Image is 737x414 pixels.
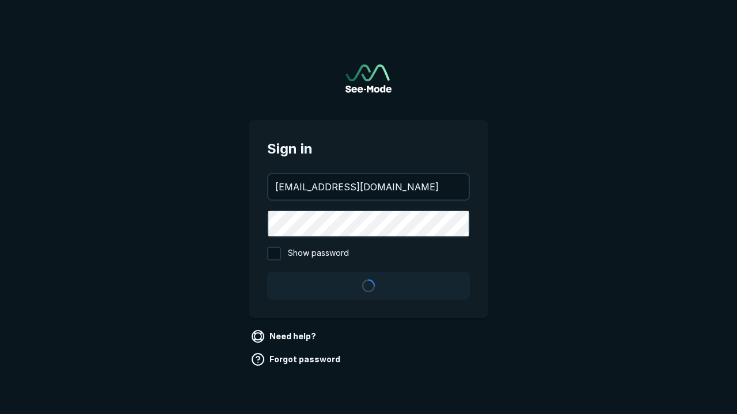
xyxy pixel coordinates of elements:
img: See-Mode Logo [345,64,392,93]
span: Show password [288,247,349,260]
span: Sign in [267,139,470,159]
a: Need help? [249,327,321,346]
a: Go to sign in [345,64,392,93]
a: Forgot password [249,350,345,369]
input: your@email.com [268,174,469,200]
